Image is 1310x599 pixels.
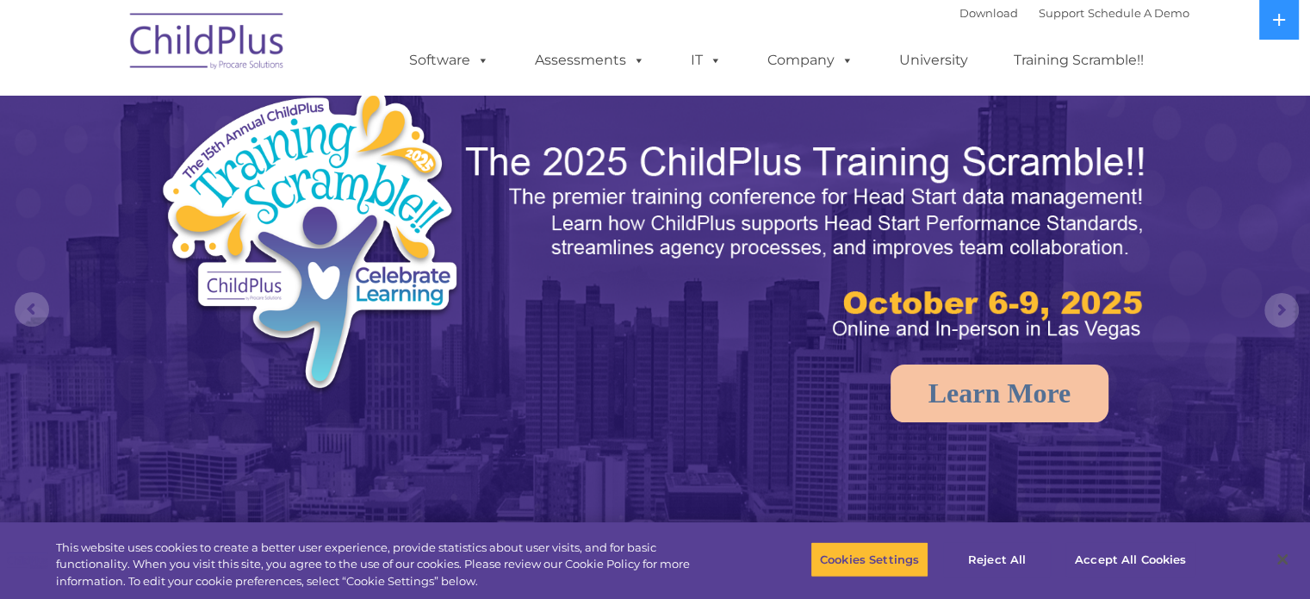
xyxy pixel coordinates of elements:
[518,43,662,78] a: Assessments
[1088,6,1189,20] a: Schedule A Demo
[943,541,1051,577] button: Reject All
[882,43,985,78] a: University
[996,43,1161,78] a: Training Scramble!!
[1065,541,1195,577] button: Accept All Cookies
[674,43,739,78] a: IT
[810,541,928,577] button: Cookies Settings
[1039,6,1084,20] a: Support
[891,365,1109,422] a: Learn More
[959,6,1018,20] a: Download
[1263,540,1301,578] button: Close
[750,43,871,78] a: Company
[392,43,506,78] a: Software
[56,540,721,590] div: This website uses cookies to create a better user experience, provide statistics about user visit...
[121,1,294,87] img: ChildPlus by Procare Solutions
[959,6,1189,20] font: |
